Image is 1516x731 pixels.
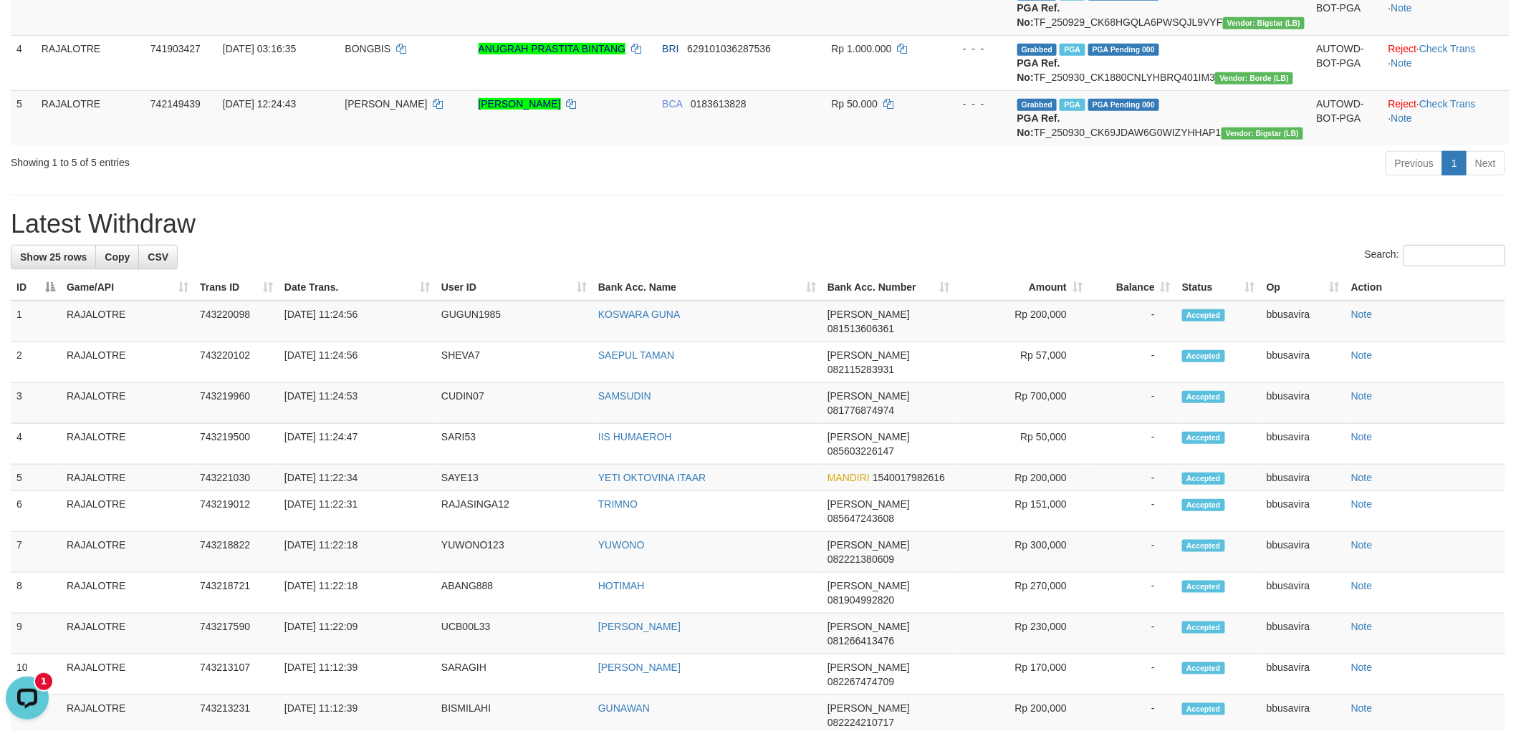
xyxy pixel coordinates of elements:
[194,383,279,424] td: 743219960
[1261,274,1345,301] th: Op: activate to sort column ascending
[1419,43,1476,54] a: Check Trans
[1088,465,1176,491] td: -
[827,676,894,687] span: Copy 082267474709 to clipboard
[436,383,593,424] td: CUDIN07
[436,465,593,491] td: SAYE13
[223,43,296,54] span: [DATE] 03:16:35
[1222,127,1304,140] span: Vendor URL: https://dashboard.q2checkout.com/secure
[1182,662,1225,674] span: Accepted
[1017,57,1060,83] b: PGA Ref. No:
[1088,654,1176,695] td: -
[1182,309,1225,321] span: Accepted
[827,323,894,334] span: Copy 081513606361 to clipboard
[955,301,1088,342] td: Rp 200,000
[61,532,194,573] td: RAJALOTRE
[1383,35,1510,90] td: · ·
[1388,43,1417,54] a: Reject
[598,621,681,632] a: [PERSON_NAME]
[1012,90,1311,145] td: TF_250930_CK69JDAW6G0WIZYHHAP1
[1060,44,1085,56] span: Marked by bbuasiong
[598,498,638,510] a: TRIMNO
[1088,614,1176,654] td: -
[279,491,436,532] td: [DATE] 11:22:31
[11,383,61,424] td: 3
[1088,301,1176,342] td: -
[345,98,427,110] span: [PERSON_NAME]
[1419,98,1476,110] a: Check Trans
[1404,245,1505,266] input: Search:
[61,614,194,654] td: RAJALOTRE
[11,654,61,695] td: 10
[1223,17,1305,29] span: Vendor URL: https://dashboard.q2checkout.com/secure
[1383,90,1510,145] td: · ·
[941,42,1006,56] div: - - -
[827,621,910,632] span: [PERSON_NAME]
[1088,274,1176,301] th: Balance: activate to sort column ascending
[279,274,436,301] th: Date Trans.: activate to sort column ascending
[827,539,910,551] span: [PERSON_NAME]
[1182,540,1225,552] span: Accepted
[61,491,194,532] td: RAJALOTRE
[436,424,593,465] td: SARI53
[1351,431,1373,442] a: Note
[1345,274,1505,301] th: Action
[194,424,279,465] td: 743219500
[1310,90,1382,145] td: AUTOWD-BOT-PGA
[279,573,436,614] td: [DATE] 11:22:18
[827,662,910,673] span: [PERSON_NAME]
[598,472,706,483] a: YETI OKTOVINA ITAAR
[194,654,279,695] td: 743213107
[1182,432,1225,444] span: Accepted
[1182,350,1225,362] span: Accepted
[955,424,1088,465] td: Rp 50,000
[1466,151,1505,175] a: Next
[345,43,390,54] span: BONGBIS
[1351,580,1373,591] a: Note
[1012,35,1311,90] td: TF_250930_CK1880CNLYHBRQ401IM3
[598,390,651,402] a: SAMSUDIN
[279,532,436,573] td: [DATE] 11:22:18
[61,383,194,424] td: RAJALOTRE
[11,210,1505,238] h1: Latest Withdraw
[1310,35,1382,90] td: AUTOWD-BOT-PGA
[1261,342,1345,383] td: bbusavira
[1261,654,1345,695] td: bbusavira
[955,532,1088,573] td: Rp 300,000
[20,251,87,263] span: Show 25 rows
[279,383,436,424] td: [DATE] 11:24:53
[873,472,945,483] span: Copy 1540017982616 to clipboard
[1060,99,1085,111] span: Marked by bbusavira
[279,614,436,654] td: [DATE] 11:22:09
[1088,44,1160,56] span: PGA Pending
[1351,472,1373,483] a: Note
[105,251,130,263] span: Copy
[827,717,894,728] span: Copy 082224210717 to clipboard
[1182,581,1225,593] span: Accepted
[1182,703,1225,715] span: Accepted
[1388,98,1417,110] a: Reject
[1351,390,1373,402] a: Note
[593,274,822,301] th: Bank Acc. Name: activate to sort column ascending
[662,98,682,110] span: BCA
[1351,621,1373,632] a: Note
[35,2,52,19] div: New messages notification
[1391,112,1413,124] a: Note
[1351,539,1373,551] a: Note
[827,702,910,714] span: [PERSON_NAME]
[194,342,279,383] td: 743220102
[148,251,168,263] span: CSV
[1088,491,1176,532] td: -
[11,245,96,269] a: Show 25 rows
[598,662,681,673] a: [PERSON_NAME]
[955,654,1088,695] td: Rp 170,000
[955,274,1088,301] th: Amount: activate to sort column ascending
[61,573,194,614] td: RAJALOTRE
[194,614,279,654] td: 743217590
[1088,573,1176,614] td: -
[1017,2,1060,28] b: PGA Ref. No:
[11,342,61,383] td: 2
[827,349,910,361] span: [PERSON_NAME]
[61,342,194,383] td: RAJALOTRE
[11,491,61,532] td: 6
[1261,383,1345,424] td: bbusavira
